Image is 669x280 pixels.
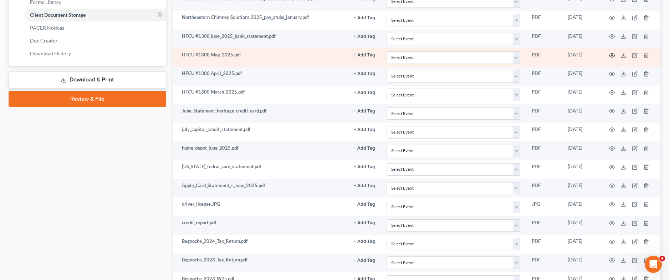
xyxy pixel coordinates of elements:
[354,107,375,114] a: + Add Tag
[562,235,601,254] td: [DATE]
[354,258,375,263] button: + Add Tag
[562,254,601,272] td: [DATE]
[173,179,348,197] td: Apple_Card_Statement_-_June_2025.pdf
[645,256,662,273] iframe: Intercom live chat
[562,11,601,30] td: [DATE]
[526,197,562,216] td: JPG
[173,11,348,30] td: Northeastern Chimney Solutions 2025_pay_stubs_january.pdf
[562,141,601,160] td: [DATE]
[354,165,375,169] button: + Add Tag
[562,160,601,179] td: [DATE]
[354,109,375,114] button: + Add Tag
[173,235,348,254] td: Begnoche_2024_Tax_Return.pdf
[562,104,601,123] td: [DATE]
[562,216,601,235] td: [DATE]
[354,184,375,188] button: + Add Tag
[562,30,601,48] td: [DATE]
[173,104,348,123] td: June_Statement_heritage_credit_card.pdf
[354,53,375,57] button: + Add Tag
[562,86,601,104] td: [DATE]
[526,160,562,179] td: PDF
[173,86,348,104] td: HFCU #1300 March_2025.pdf
[173,123,348,141] td: july_capital_credit_statement.pdf
[173,48,348,67] td: HFCU #1300 May_2025.pdf
[354,146,375,151] button: + Add Tag
[354,90,375,95] button: + Add Tag
[354,34,375,39] button: + Add Tag
[173,141,348,160] td: home_depot_june_2025.pdf
[24,34,166,47] a: Doc Creator
[30,37,58,44] span: Doc Creator
[354,14,375,21] a: + Add Tag
[354,256,375,263] a: + Add Tag
[526,67,562,85] td: PDF
[354,16,375,20] button: + Add Tag
[526,235,562,254] td: PDF
[30,50,71,56] span: Download History
[354,126,375,133] a: + Add Tag
[354,239,375,244] button: + Add Tag
[562,67,601,85] td: [DATE]
[354,70,375,77] a: + Add Tag
[173,160,348,179] td: [US_STATE]_fedral_card_statement.pdf
[354,163,375,170] a: + Add Tag
[562,48,601,67] td: [DATE]
[173,197,348,216] td: driver_license.JPG
[354,219,375,226] a: + Add Tag
[9,71,166,88] a: Download & Print
[354,127,375,132] button: + Add Tag
[659,256,665,261] span: 4
[354,201,375,207] a: + Add Tag
[354,202,375,207] button: + Add Tag
[354,145,375,151] a: + Add Tag
[526,179,562,197] td: PDF
[173,254,348,272] td: Begnoche_2023_Tax_Return.pdf
[526,11,562,30] td: PDF
[354,71,375,76] button: + Add Tag
[30,12,86,18] span: Client Document Storage
[24,9,166,21] a: Client Document Storage
[354,238,375,245] a: + Add Tag
[526,30,562,48] td: PDF
[354,51,375,58] a: + Add Tag
[354,33,375,40] a: + Add Tag
[526,48,562,67] td: PDF
[562,123,601,141] td: [DATE]
[354,89,375,95] a: + Add Tag
[526,123,562,141] td: PDF
[526,141,562,160] td: PDF
[24,47,166,60] a: Download History
[173,30,348,48] td: HFCU #1300 june_2025_bank_statement.pdf
[24,21,166,34] a: PACER Notices
[30,25,64,31] span: PACER Notices
[526,104,562,123] td: PDF
[354,221,375,225] button: + Add Tag
[9,91,166,107] a: Review & File
[526,216,562,235] td: PDF
[562,179,601,197] td: [DATE]
[173,216,348,235] td: credit_report.pdf
[562,197,601,216] td: [DATE]
[526,86,562,104] td: PDF
[526,254,562,272] td: PDF
[173,67,348,85] td: HFCU #1300 April_2025.pdf
[354,182,375,189] a: + Add Tag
